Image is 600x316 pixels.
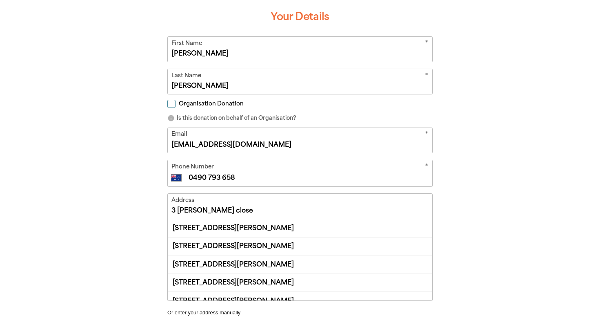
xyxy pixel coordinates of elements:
[167,100,176,108] input: Organisation Donation
[425,162,428,173] i: Required
[167,4,433,30] h3: Your Details
[168,255,432,273] div: [STREET_ADDRESS][PERSON_NAME]
[167,309,433,316] button: Or enter your address manually
[167,114,433,122] p: Is this donation on behalf of an Organisation?
[168,219,432,237] div: [STREET_ADDRESS][PERSON_NAME]
[168,291,432,309] div: [STREET_ADDRESS][PERSON_NAME]
[168,273,432,291] div: [STREET_ADDRESS][PERSON_NAME]
[168,237,432,255] div: [STREET_ADDRESS][PERSON_NAME]
[167,114,175,122] i: info
[179,100,244,108] span: Organisation Donation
